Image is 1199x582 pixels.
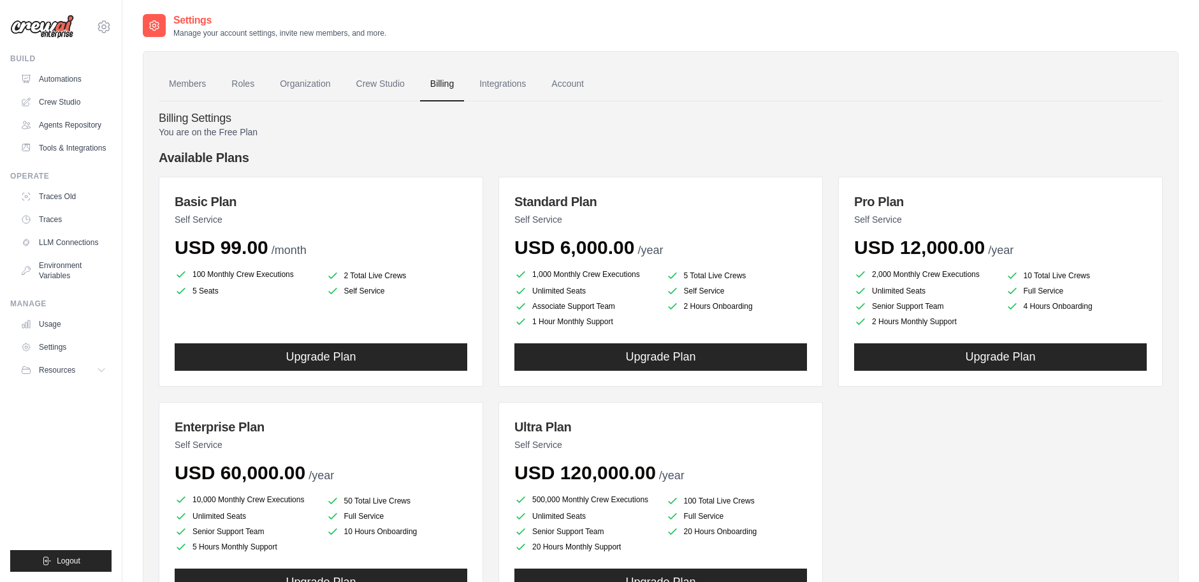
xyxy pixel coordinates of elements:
[159,149,1163,167] h4: Available Plans
[221,67,265,101] a: Roles
[175,193,467,211] h3: Basic Plan
[175,462,305,483] span: USD 60,000.00
[854,300,996,313] li: Senior Support Team
[326,495,468,507] li: 50 Total Live Crews
[326,285,468,297] li: Self Service
[666,285,808,297] li: Self Service
[272,244,307,257] span: /month
[666,525,808,538] li: 20 Hours Onboarding
[10,299,112,309] div: Manage
[854,285,996,297] li: Unlimited Seats
[514,525,656,538] li: Senior Support Team
[514,285,656,297] li: Unlimited Seats
[420,67,464,101] a: Billing
[10,171,112,181] div: Operate
[175,285,316,297] li: 5 Seats
[326,525,468,538] li: 10 Hours Onboarding
[514,300,656,313] li: Associate Support Team
[10,550,112,572] button: Logout
[15,209,112,230] a: Traces
[10,54,112,64] div: Build
[15,360,112,380] button: Resources
[175,510,316,523] li: Unlimited Seats
[326,269,468,282] li: 2 Total Live Crews
[854,237,985,258] span: USD 12,000.00
[326,510,468,523] li: Full Service
[175,438,467,451] p: Self Service
[659,469,685,482] span: /year
[175,237,268,258] span: USD 99.00
[173,28,386,38] p: Manage your account settings, invite new members, and more.
[15,255,112,286] a: Environment Variables
[514,315,656,328] li: 1 Hour Monthly Support
[175,343,467,371] button: Upgrade Plan
[173,13,386,28] h2: Settings
[514,213,807,226] p: Self Service
[175,525,316,538] li: Senior Support Team
[39,365,75,375] span: Resources
[637,244,663,257] span: /year
[514,418,807,436] h3: Ultra Plan
[541,67,594,101] a: Account
[1006,285,1147,297] li: Full Service
[514,267,656,282] li: 1,000 Monthly Crew Executions
[514,438,807,451] p: Self Service
[854,343,1147,371] button: Upgrade Plan
[666,300,808,313] li: 2 Hours Onboarding
[15,69,112,89] a: Automations
[270,67,340,101] a: Organization
[514,193,807,211] h3: Standard Plan
[514,510,656,523] li: Unlimited Seats
[15,138,112,158] a: Tools & Integrations
[346,67,415,101] a: Crew Studio
[514,237,634,258] span: USD 6,000.00
[854,213,1147,226] p: Self Service
[1006,300,1147,313] li: 4 Hours Onboarding
[15,92,112,112] a: Crew Studio
[309,469,334,482] span: /year
[175,213,467,226] p: Self Service
[175,541,316,553] li: 5 Hours Monthly Support
[175,267,316,282] li: 100 Monthly Crew Executions
[15,186,112,207] a: Traces Old
[666,495,808,507] li: 100 Total Live Crews
[514,343,807,371] button: Upgrade Plan
[854,267,996,282] li: 2,000 Monthly Crew Executions
[1006,269,1147,282] li: 10 Total Live Crews
[854,315,996,328] li: 2 Hours Monthly Support
[514,541,656,553] li: 20 Hours Monthly Support
[854,193,1147,211] h3: Pro Plan
[175,492,316,507] li: 10,000 Monthly Crew Executions
[15,314,112,334] a: Usage
[15,115,112,135] a: Agents Repository
[159,112,1163,126] h4: Billing Settings
[57,556,80,566] span: Logout
[514,492,656,507] li: 500,000 Monthly Crew Executions
[514,462,656,483] span: USD 120,000.00
[666,510,808,523] li: Full Service
[10,15,74,39] img: Logo
[159,126,1163,138] p: You are on the Free Plan
[666,269,808,282] li: 5 Total Live Crews
[159,67,216,101] a: Members
[15,232,112,253] a: LLM Connections
[175,418,467,436] h3: Enterprise Plan
[15,337,112,357] a: Settings
[469,67,536,101] a: Integrations
[988,244,1014,257] span: /year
